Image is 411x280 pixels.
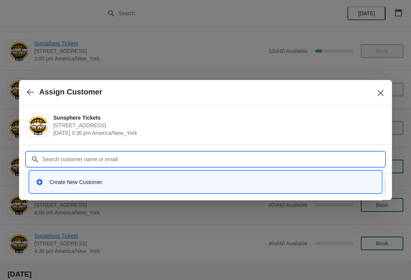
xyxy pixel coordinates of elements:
span: [STREET_ADDRESS] [53,122,381,129]
input: Search customer name or email [42,152,384,166]
div: Create New Customer [49,178,375,186]
img: Sunsphere Tickets | 810 Clinch Avenue, Knoxville, TN, USA | August 27 | 3:30 pm America/New_York [27,115,49,136]
button: Close [374,86,387,100]
h2: Assign Customer [39,88,102,96]
span: Sunsphere Tickets [53,114,381,122]
span: [DATE] 3:30 pm America/New_York [53,129,381,137]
